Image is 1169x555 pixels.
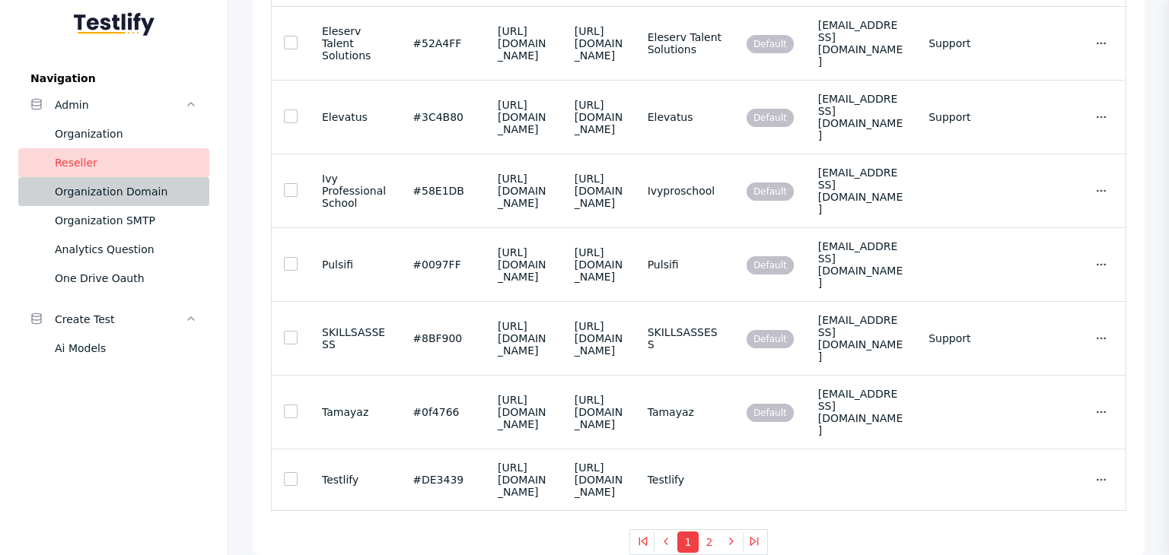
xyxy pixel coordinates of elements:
[55,211,197,230] div: Organization SMTP
[929,332,1028,344] section: Support
[18,148,209,177] a: Reseller
[818,314,904,363] section: [EMAIL_ADDRESS][DOMAIN_NAME]
[498,394,550,430] section: [URL][DOMAIN_NAME]
[498,320,550,357] section: [URL][DOMAIN_NAME]
[818,166,904,215] section: [EMAIL_ADDRESS][DOMAIN_NAME]
[55,154,197,172] div: Reseller
[322,326,388,350] section: SKILLSASSESS
[18,264,209,293] a: One Drive Oauth
[747,35,794,53] span: Default
[818,93,904,141] section: [EMAIL_ADDRESS][DOMAIN_NAME]
[412,111,473,123] section: #3C4B80
[648,406,722,418] section: Tamayaz
[55,339,197,357] div: Ai Models
[648,31,722,55] section: Eleserv Talent Solutions
[322,258,388,271] section: Pulsifi
[412,185,473,197] section: #58E1DB
[648,185,722,197] section: Ivyproschool
[498,246,550,283] section: [URL][DOMAIN_NAME]
[18,119,209,148] a: Organization
[648,258,722,271] section: Pulsifi
[322,111,388,123] section: Elevatus
[55,96,185,114] div: Admin
[575,25,623,62] section: [URL][DOMAIN_NAME]
[747,256,794,274] span: Default
[648,111,722,123] section: Elevatus
[575,99,623,135] section: [URL][DOMAIN_NAME]
[322,406,388,418] section: Tamayaz
[747,109,794,127] span: Default
[747,330,794,348] span: Default
[575,173,623,209] section: [URL][DOMAIN_NAME]
[575,461,623,498] section: [URL][DOMAIN_NAME]
[55,310,185,328] div: Create Test
[747,404,794,422] span: Default
[322,173,388,209] section: Ivy Professional School
[412,258,473,271] section: #0097FF
[498,99,550,135] section: [URL][DOMAIN_NAME]
[498,173,550,209] section: [URL][DOMAIN_NAME]
[412,332,473,344] section: #8BF900
[575,246,623,283] section: [URL][DOMAIN_NAME]
[74,12,154,36] img: Testlify - Backoffice
[747,182,794,201] span: Default
[55,182,197,201] div: Organization Domain
[412,37,473,49] section: #52A4FF
[322,474,388,486] section: Testlify
[575,394,623,430] section: [URL][DOMAIN_NAME]
[818,240,904,289] section: [EMAIL_ADDRESS][DOMAIN_NAME]
[699,531,720,553] button: 2
[55,240,197,258] div: Analytics Question
[929,111,1028,123] section: Support
[18,206,209,235] a: Organization SMTP
[322,25,388,62] section: Eleserv Talent Solutions
[18,235,209,264] a: Analytics Question
[18,334,209,363] a: Ai Models
[412,406,473,418] section: #0f4766
[498,461,550,498] section: [URL][DOMAIN_NAME]
[55,125,197,143] div: Organization
[55,269,197,287] div: One Drive Oauth
[818,19,904,68] section: [EMAIL_ADDRESS][DOMAIN_NAME]
[18,177,209,206] a: Organization Domain
[677,531,699,553] button: 1
[648,474,722,486] section: Testlify
[575,320,623,357] section: [URL][DOMAIN_NAME]
[498,25,550,62] section: [URL][DOMAIN_NAME]
[818,388,904,436] section: [EMAIL_ADDRESS][DOMAIN_NAME]
[648,326,722,350] section: SKILLSASSESS
[18,72,209,84] label: Navigation
[412,474,473,486] section: #DE3439
[929,37,1028,49] section: Support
